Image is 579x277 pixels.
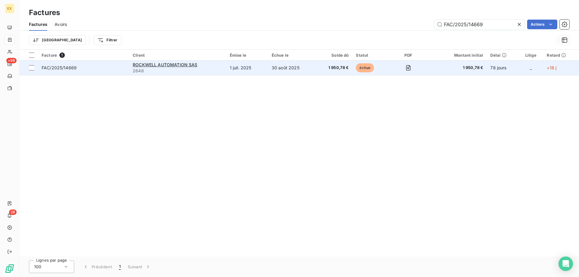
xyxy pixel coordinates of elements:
div: Échue le [272,53,312,58]
button: Actions [527,20,557,29]
span: +99 [6,58,17,63]
span: échue [356,63,374,72]
div: Montant initial [432,53,483,58]
button: Précédent [79,260,115,273]
div: Litige [522,53,539,58]
span: 1 [119,264,121,270]
span: ROCKWELL AUTOMATION SAS [133,62,197,67]
span: 100 [34,264,41,270]
span: 1 950,78 € [319,65,349,71]
span: Facture [42,53,57,58]
h3: Factures [29,7,60,18]
span: 28 [9,209,17,215]
td: 1 juil. 2025 [226,61,268,75]
td: 78 jours [487,61,518,75]
span: 2648 [133,68,223,74]
span: +18 j [547,65,556,70]
input: Rechercher [434,20,525,29]
div: Open Intercom Messenger [558,257,573,271]
button: Suivant [124,260,155,273]
img: Logo LeanPay [5,264,14,273]
div: Émise le [230,53,264,58]
div: Client [133,53,223,58]
span: 1 950,78 € [432,65,483,71]
div: PDF [392,53,424,58]
td: 30 août 2025 [268,61,315,75]
span: _ [530,65,532,70]
span: Factures [29,21,47,27]
div: Statut [356,53,385,58]
div: Retard [547,53,575,58]
button: Filtrer [93,35,121,45]
div: Délai [490,53,515,58]
span: Avoirs [55,21,67,27]
div: EX [5,4,14,13]
button: [GEOGRAPHIC_DATA] [29,35,86,45]
button: 1 [115,260,124,273]
div: Solde dû [319,53,349,58]
span: 1 [59,52,65,58]
span: FAC/2025/14669 [42,65,77,70]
